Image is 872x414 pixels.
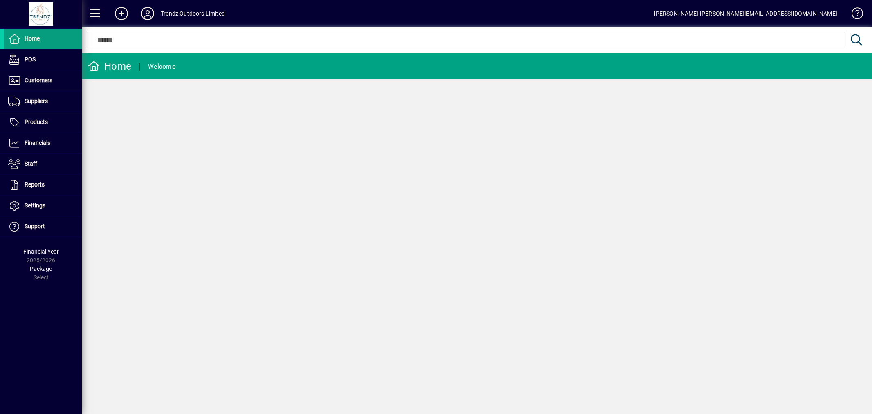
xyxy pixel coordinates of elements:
[4,154,82,174] a: Staff
[108,6,134,21] button: Add
[161,7,225,20] div: Trendz Outdoors Limited
[4,49,82,70] a: POS
[25,160,37,167] span: Staff
[134,6,161,21] button: Profile
[4,133,82,153] a: Financials
[25,119,48,125] span: Products
[25,56,36,63] span: POS
[4,216,82,237] a: Support
[25,202,45,209] span: Settings
[4,112,82,133] a: Products
[4,91,82,112] a: Suppliers
[23,248,59,255] span: Financial Year
[25,35,40,42] span: Home
[25,181,45,188] span: Reports
[4,70,82,91] a: Customers
[25,98,48,104] span: Suppliers
[845,2,862,28] a: Knowledge Base
[88,60,131,73] div: Home
[25,77,52,83] span: Customers
[4,175,82,195] a: Reports
[4,196,82,216] a: Settings
[148,60,175,73] div: Welcome
[25,223,45,229] span: Support
[654,7,837,20] div: [PERSON_NAME] [PERSON_NAME][EMAIL_ADDRESS][DOMAIN_NAME]
[30,265,52,272] span: Package
[25,139,50,146] span: Financials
